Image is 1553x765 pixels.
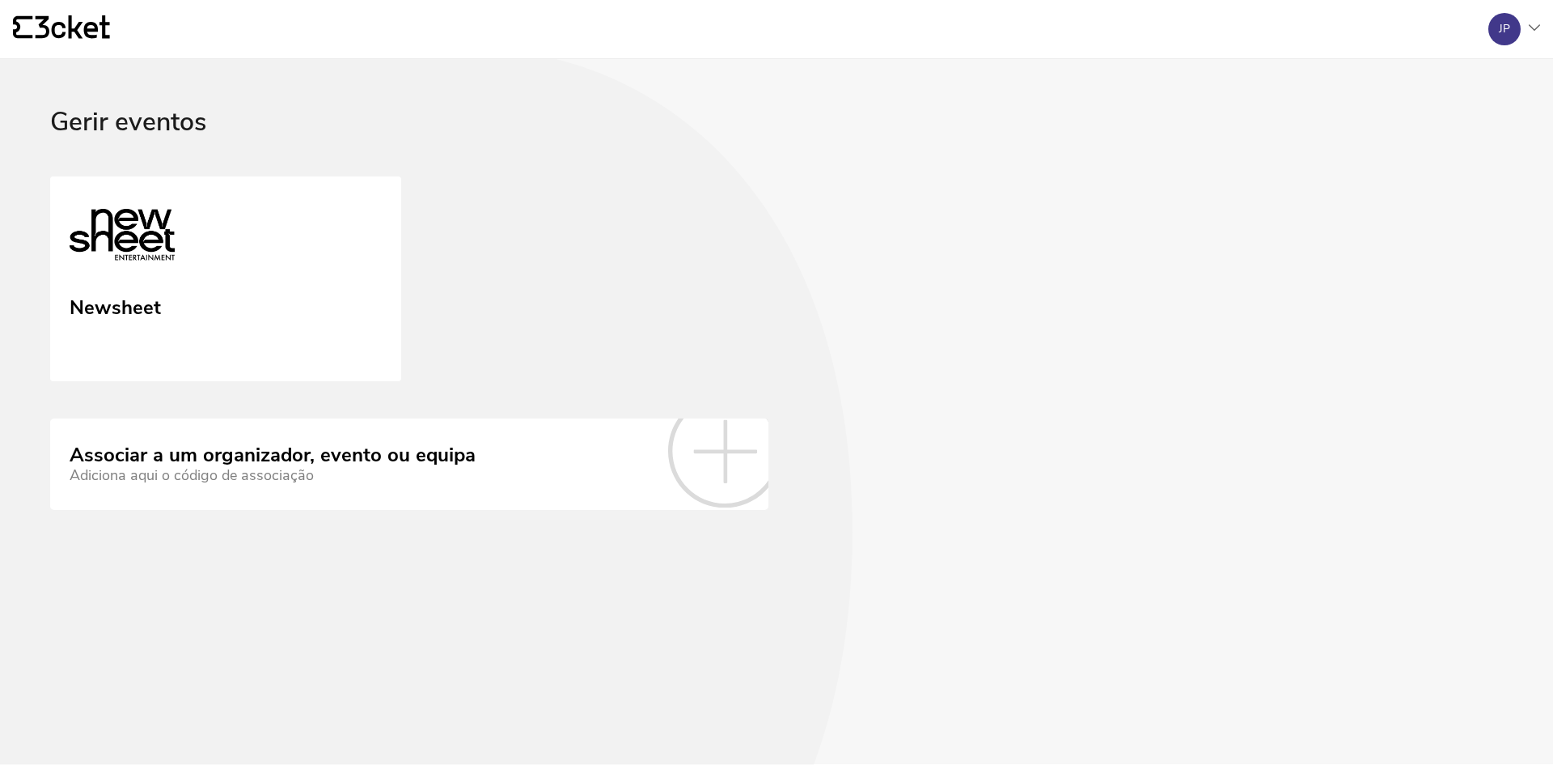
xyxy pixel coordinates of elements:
div: Adiciona aqui o código de associação [70,467,476,484]
img: Newsheet [70,202,175,275]
div: Newsheet [70,291,161,320]
a: {' '} [13,15,110,43]
a: Newsheet Newsheet [50,176,401,382]
div: Gerir eventos [50,108,1503,176]
a: Associar a um organizador, evento ou equipa Adiciona aqui o código de associação [50,419,768,509]
g: {' '} [13,16,32,39]
div: Associar a um organizador, evento ou equipa [70,444,476,467]
div: JP [1499,23,1510,36]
